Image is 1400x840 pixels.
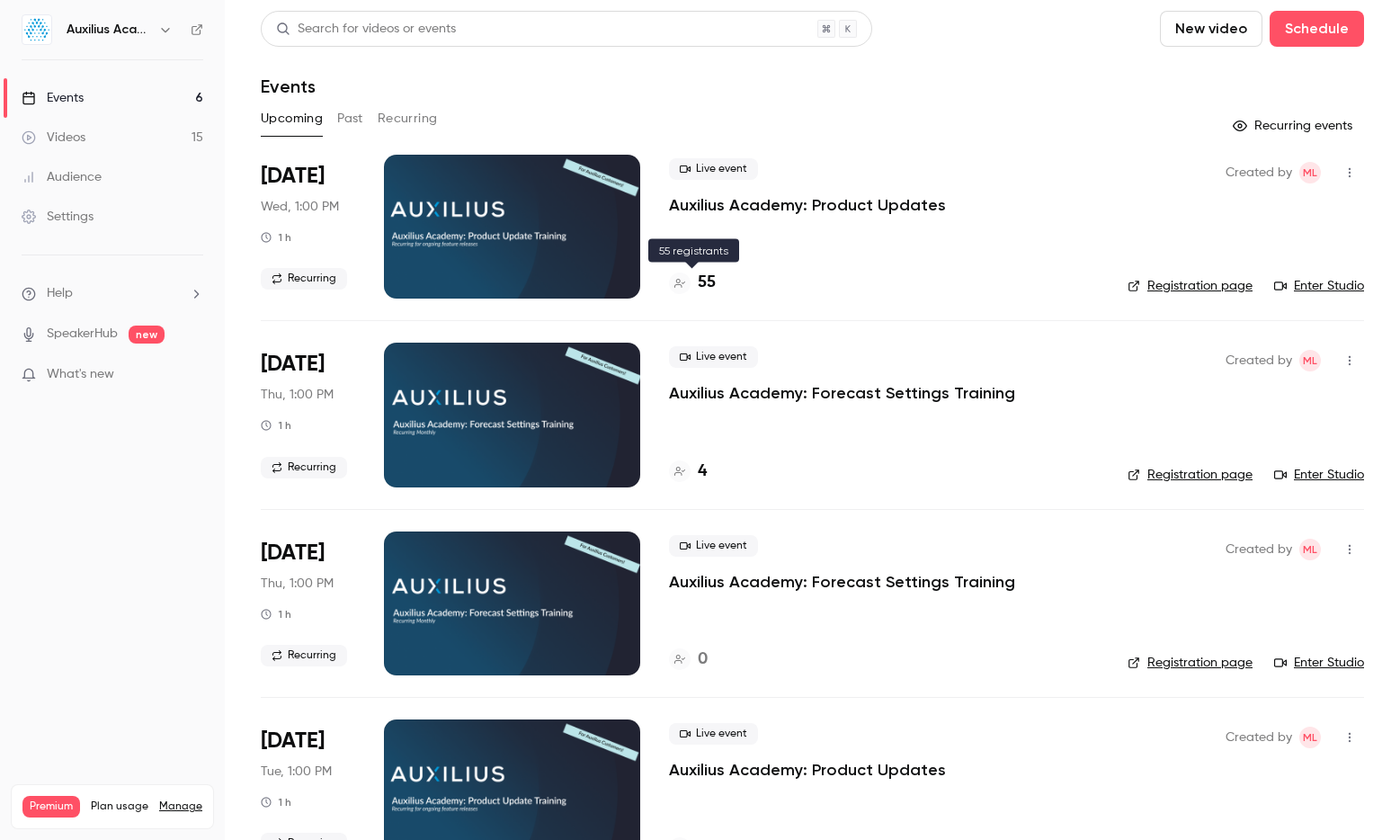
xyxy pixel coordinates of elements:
[22,89,84,107] div: Events
[261,268,347,290] span: Recurring
[378,104,438,133] button: Recurring
[669,460,707,484] a: 4
[1299,539,1321,560] span: Maddie Lamberti
[261,76,316,97] h1: Events
[698,648,708,672] h4: 0
[1225,112,1364,140] button: Recurring events
[669,194,946,216] a: Auxilius Academy: Product Updates
[1303,727,1317,748] span: ML
[22,15,51,44] img: Auxilius Academy Recordings & Training Videos
[698,460,707,484] h4: 4
[1226,350,1292,371] span: Created by
[22,796,80,818] span: Premium
[47,325,118,344] a: SpeakerHub
[669,382,1015,404] a: Auxilius Academy: Forecast Settings Training
[261,104,323,133] button: Upcoming
[261,230,291,245] div: 1 h
[22,284,203,303] li: help-dropdown-opener
[67,21,151,39] h6: Auxilius Academy Recordings & Training Videos
[22,208,94,226] div: Settings
[669,271,716,295] a: 55
[1274,277,1364,295] a: Enter Studio
[261,607,291,621] div: 1 h
[337,104,363,133] button: Past
[1303,539,1317,560] span: ML
[261,343,355,487] div: Oct 16 Thu, 1:00 PM (America/New York)
[1226,162,1292,183] span: Created by
[1128,466,1253,484] a: Registration page
[159,800,202,814] a: Manage
[261,386,334,404] span: Thu, 1:00 PM
[669,759,946,781] a: Auxilius Academy: Product Updates
[261,198,339,216] span: Wed, 1:00 PM
[669,158,758,180] span: Live event
[1274,654,1364,672] a: Enter Studio
[1299,727,1321,748] span: Maddie Lamberti
[1299,350,1321,371] span: Maddie Lamberti
[91,800,148,814] span: Plan usage
[261,457,347,478] span: Recurring
[22,168,102,186] div: Audience
[669,535,758,557] span: Live event
[261,350,325,379] span: [DATE]
[47,365,114,384] span: What's new
[22,129,85,147] div: Videos
[1274,466,1364,484] a: Enter Studio
[276,20,456,39] div: Search for videos or events
[47,284,73,303] span: Help
[261,645,347,666] span: Recurring
[698,271,716,295] h4: 55
[1128,654,1253,672] a: Registration page
[1160,11,1262,47] button: New video
[261,539,325,567] span: [DATE]
[1303,162,1317,183] span: ML
[1226,539,1292,560] span: Created by
[669,346,758,368] span: Live event
[261,763,332,781] span: Tue, 1:00 PM
[1270,11,1364,47] button: Schedule
[669,571,1015,593] a: Auxilius Academy: Forecast Settings Training
[261,575,334,593] span: Thu, 1:00 PM
[1226,727,1292,748] span: Created by
[261,418,291,433] div: 1 h
[261,155,355,299] div: Oct 15 Wed, 1:00 PM (America/New York)
[261,532,355,675] div: Nov 20 Thu, 1:00 PM (America/New York)
[1299,162,1321,183] span: Maddie Lamberti
[129,326,165,344] span: new
[669,723,758,745] span: Live event
[261,795,291,809] div: 1 h
[669,648,708,672] a: 0
[261,162,325,191] span: [DATE]
[1303,350,1317,371] span: ML
[261,727,325,755] span: [DATE]
[1128,277,1253,295] a: Registration page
